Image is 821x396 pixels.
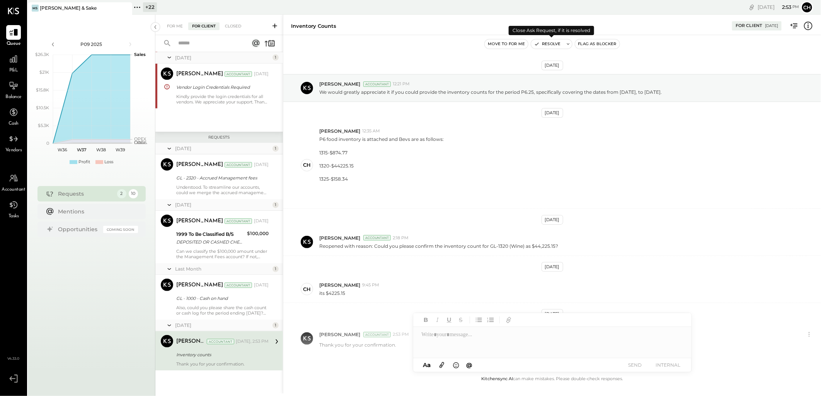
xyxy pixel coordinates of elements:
[9,67,18,74] span: P&L
[36,105,49,110] text: $10.5K
[175,266,271,272] div: Last Month
[466,361,472,369] span: @
[176,361,269,367] div: Thank you for your confirmation.
[176,83,266,91] div: Vendor Login Credentials Required
[58,208,134,215] div: Mentions
[175,201,271,208] div: [DATE]
[176,70,223,78] div: [PERSON_NAME]
[176,338,205,345] div: [PERSON_NAME]
[40,5,97,11] div: [PERSON_NAME] & Sake
[58,190,113,198] div: Requests
[273,146,279,152] div: 1
[39,69,49,75] text: $21K
[35,52,49,57] text: $26.3K
[134,140,147,146] text: Occu...
[0,105,27,127] a: Cash
[143,2,157,12] div: + 22
[474,315,484,325] button: Unordered List
[225,218,252,224] div: Accountant
[176,281,223,289] div: [PERSON_NAME]
[36,87,49,93] text: $15.8K
[319,342,396,348] p: Thank you for your confirmation.
[225,162,252,168] div: Accountant
[0,78,27,101] a: Balance
[421,361,433,369] button: Aa
[176,230,245,238] div: 1999 To Be Classified B/S
[0,132,27,154] a: Vendors
[254,282,269,288] div: [DATE]
[273,202,279,208] div: 1
[319,128,360,134] span: [PERSON_NAME]
[485,315,496,325] button: Ordered List
[176,94,269,105] div: Kindly provide the login credentials for all vendors. We appreciate your support. Thank you!
[504,315,514,325] button: Add URL
[116,147,125,152] text: W39
[225,71,252,77] div: Accountant
[96,147,106,152] text: W38
[542,215,563,225] div: [DATE]
[0,198,27,220] a: Tasks
[393,81,410,87] span: 12:21 PM
[362,282,379,288] span: 9:45 PM
[176,238,245,246] div: DEPOSITED OR CASHED CHECK # 1149_ Management Bonus
[221,22,245,30] div: Closed
[319,235,360,241] span: [PERSON_NAME]
[58,225,99,233] div: Opportunities
[2,186,26,193] span: Accountant
[362,128,380,134] span: 12:35 AM
[103,226,138,233] div: Coming Soon
[175,322,271,328] div: [DATE]
[319,243,558,249] p: Reopened with reason: Could you please confirm the inventory count for GL-1320 (Wine) as $44,225.15?
[176,294,266,302] div: GL - 1000 - Cash on hand
[159,135,279,140] div: Requests
[236,338,269,345] div: [DATE], 2:53 PM
[363,81,391,87] div: Accountant
[620,360,651,370] button: SEND
[46,140,49,146] text: 0
[176,184,269,195] div: Understood. To streamline our accounts, could we merge the accrued management fee account with th...
[736,23,762,29] div: For Client
[176,161,223,169] div: [PERSON_NAME]
[444,315,454,325] button: Underline
[319,331,360,338] span: [PERSON_NAME]
[104,159,113,165] div: Loss
[542,309,563,319] div: [DATE]
[134,52,146,57] text: Sales
[78,159,90,165] div: Profit
[393,235,409,241] span: 2:18 PM
[254,162,269,168] div: [DATE]
[176,305,269,316] div: Also, could you please share the cash count or cash log for the period ending [DATE]? This will h...
[0,52,27,74] a: P&L
[9,120,19,127] span: Cash
[303,161,311,169] div: ch
[207,339,234,344] div: Accountant
[59,41,124,47] div: P09 2025
[765,23,778,29] div: [DATE]
[176,174,266,182] div: GL - 2320 - Accrued Management fees
[5,147,22,154] span: Vendors
[32,5,39,12] div: MS
[456,315,466,325] button: Strikethrough
[176,217,223,225] div: [PERSON_NAME]
[464,360,475,370] button: @
[38,123,49,128] text: $5.3K
[319,290,345,296] p: its $4225.15
[273,54,279,61] div: 1
[254,71,269,77] div: [DATE]
[542,61,563,70] div: [DATE]
[291,22,336,30] div: Inventory counts
[363,332,391,337] div: Accountant
[319,162,444,169] div: 1320-$44225.15
[363,235,391,240] div: Accountant
[175,145,271,152] div: [DATE]
[247,230,269,237] div: $100,000
[485,39,528,49] button: Move to for me
[77,147,87,152] text: W37
[176,351,266,359] div: Inventory counts
[531,39,564,49] button: Resolve
[176,249,269,259] div: Can we classify the $100,000 amount under the Management Fees account? If not, could you please c...
[433,315,443,325] button: Italic
[319,136,444,142] div: P6 food inventory is attached and Bevs are as follows:
[319,282,360,288] span: [PERSON_NAME]
[303,286,311,293] div: ch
